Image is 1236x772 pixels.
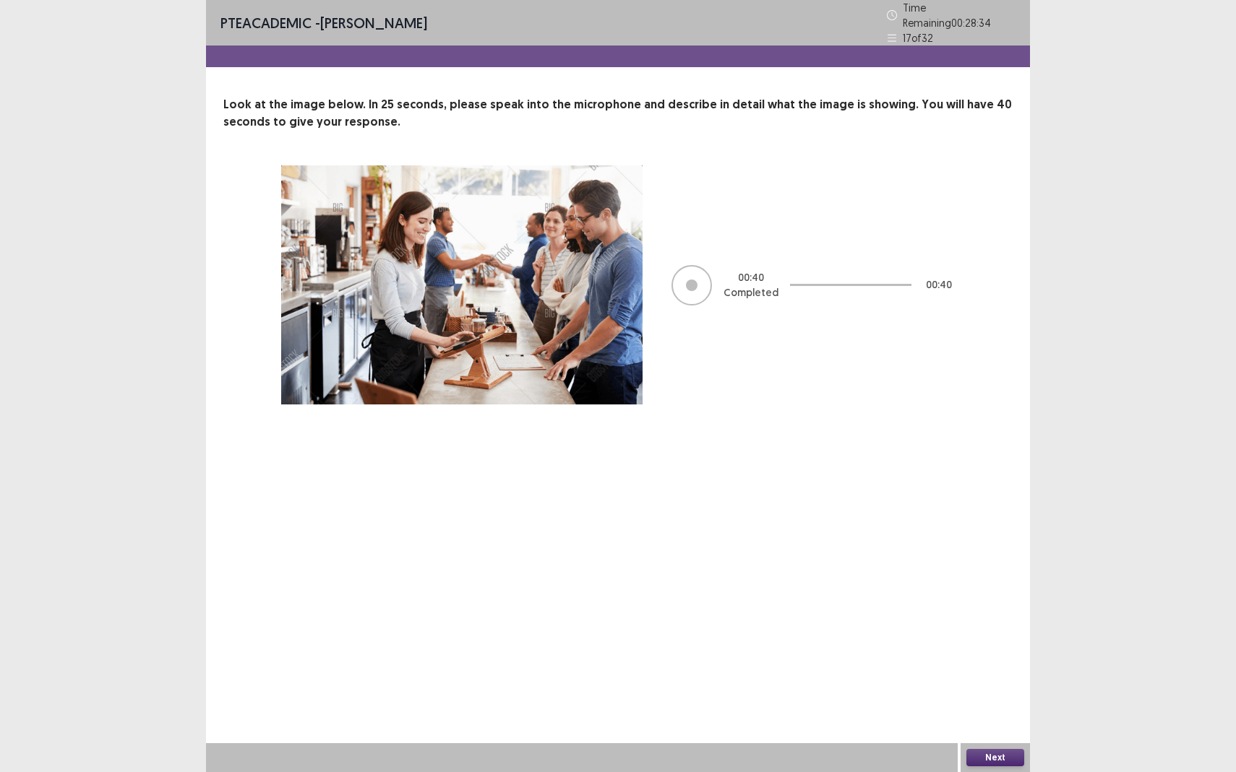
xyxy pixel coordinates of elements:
p: 00 : 40 [738,270,764,285]
p: 17 of 32 [903,30,933,45]
p: - [PERSON_NAME] [220,12,427,34]
p: Completed [724,285,778,300]
button: Next [966,749,1024,766]
img: image-description [281,165,643,404]
p: Look at the image below. In 25 seconds, please speak into the microphone and describe in detail w... [223,96,1013,131]
span: PTE academic [220,14,312,32]
p: 00 : 40 [926,277,952,292]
